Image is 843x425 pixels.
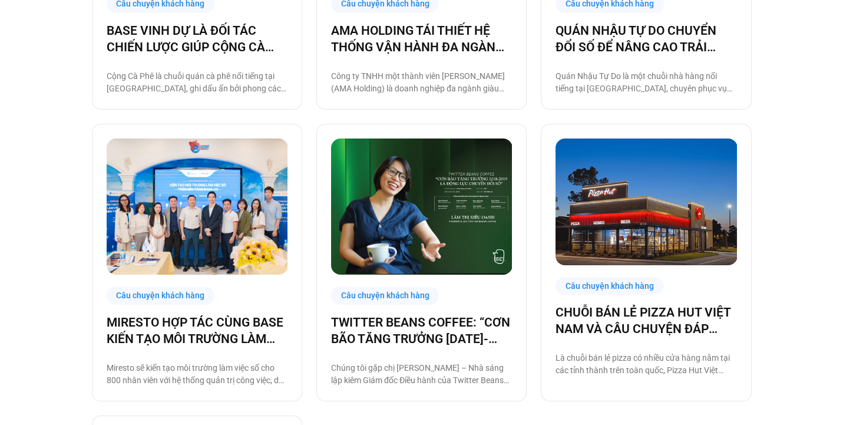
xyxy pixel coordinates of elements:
[556,304,736,337] a: CHUỖI BÁN LẺ PIZZA HUT VIỆT NAM VÀ CÂU CHUYỆN ĐÁP ỨNG NHU CẦU TUYỂN DỤNG CÙNG BASE E-HIRING
[331,286,439,305] div: Câu chuyện khách hàng
[107,139,288,275] img: miresto kiến tạo môi trường làm việc số cùng base.vn
[556,352,736,377] p: Là chuỗi bán lẻ pizza có nhiều cửa hàng nằm tại các tỉnh thành trên toàn quốc, Pizza Hut Việt Nam...
[107,22,287,55] a: BASE VINH DỰ LÀ ĐỐI TÁC CHIẾN LƯỢC GIÚP CỘNG CÀ PHÊ CHUYỂN ĐỔI SỐ VẬN HÀNH!
[107,70,287,95] p: Cộng Cà Phê là chuỗi quán cà phê nổi tiếng tại [GEOGRAPHIC_DATA], ghi dấu ấn bởi phong cách thiết...
[107,362,287,387] p: Miresto sẽ kiến tạo môi trường làm việc số cho 800 nhân viên với hệ thống quản trị công việc, dự ...
[331,70,512,95] p: Công ty TNHH một thành viên [PERSON_NAME] (AMA Holding) là doanh nghiệp đa ngành giàu tiềm lực, h...
[556,22,736,55] a: QUÁN NHẬU TỰ DO CHUYỂN ĐỔI SỐ ĐỂ NÂNG CAO TRẢI NGHIỆM CHO 1000 NHÂN SỰ
[107,286,215,305] div: Câu chuyện khách hàng
[331,314,512,347] a: TWITTER BEANS COFFEE: “CƠN BÃO TĂNG TRƯỞNG [DATE]-[DATE] LÀ ĐỘNG LỰC CHUYỂN ĐỔI SỐ”
[556,70,736,95] p: Quán Nhậu Tự Do là một chuỗi nhà hàng nổi tiếng tại [GEOGRAPHIC_DATA], chuyên phục vụ các món nhậ...
[107,139,287,275] a: miresto kiến tạo môi trường làm việc số cùng base.vn
[331,362,512,387] p: Chúng tôi gặp chị [PERSON_NAME] – Nhà sáng lập kiêm Giám đốc Điều hành của Twitter Beans Coffee t...
[107,314,287,347] a: MIRESTO HỢP TÁC CÙNG BASE KIẾN TẠO MÔI TRƯỜNG LÀM VIỆC SỐ
[331,22,512,55] a: AMA HOLDING TÁI THIẾT HỆ THỐNG VẬN HÀNH ĐA NGÀNH CÙNG [DOMAIN_NAME]
[556,277,664,295] div: Câu chuyện khách hàng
